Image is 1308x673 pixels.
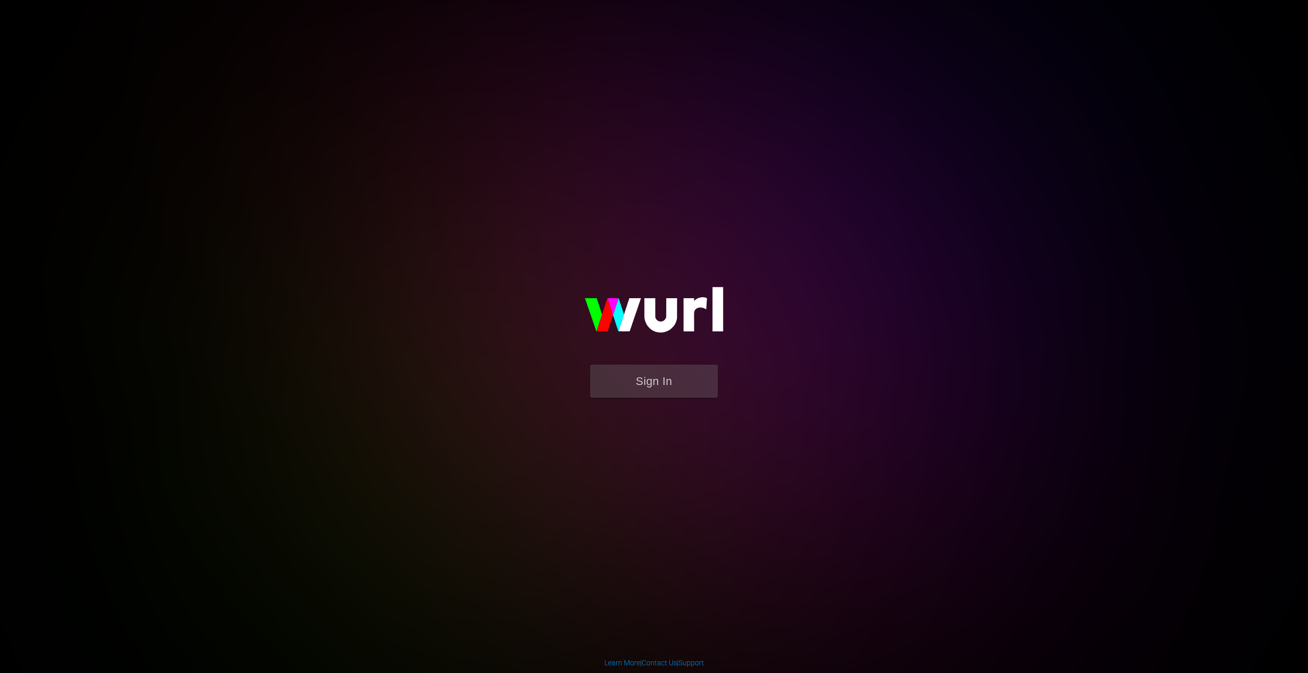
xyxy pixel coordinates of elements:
a: Support [679,659,704,667]
button: Sign In [590,365,718,398]
div: | | [604,658,704,668]
img: wurl-logo-on-black-223613ac3d8ba8fe6dc639794a292ebdb59501304c7dfd60c99c58986ef67473.svg [552,265,756,364]
a: Learn More [604,659,640,667]
a: Contact Us [642,659,677,667]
